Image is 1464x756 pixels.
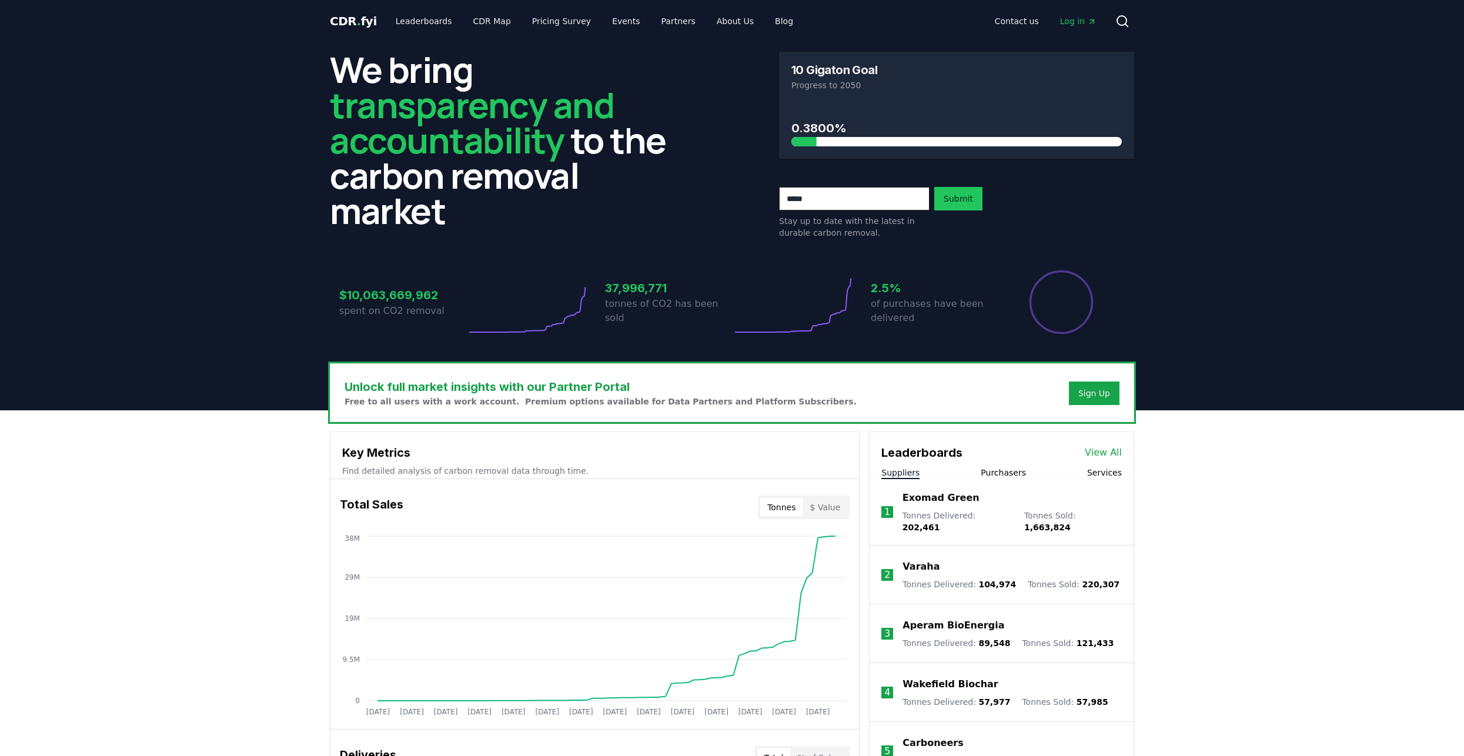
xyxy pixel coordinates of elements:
a: Log in [1051,11,1106,32]
tspan: 9.5M [343,655,360,664]
tspan: [DATE] [637,708,661,716]
a: Pricing Survey [523,11,600,32]
button: Tonnes [760,498,803,517]
tspan: 38M [345,534,360,543]
tspan: [DATE] [671,708,695,716]
tspan: [DATE] [434,708,458,716]
a: CDR Map [464,11,520,32]
button: Suppliers [881,467,920,479]
a: Aperam BioEnergia [903,618,1004,633]
p: Tonnes Delivered : [903,696,1010,708]
a: View All [1085,446,1122,460]
span: 121,433 [1077,638,1114,648]
p: Free to all users with a work account. Premium options available for Data Partners and Platform S... [345,396,857,407]
p: Progress to 2050 [791,79,1122,91]
h3: 2.5% [871,279,998,297]
tspan: [DATE] [772,708,796,716]
tspan: [DATE] [704,708,728,716]
h3: 0.3800% [791,119,1122,137]
a: CDR.fyi [330,13,377,29]
tspan: [DATE] [569,708,593,716]
a: Wakefield Biochar [903,677,998,691]
p: Tonnes Sold : [1024,510,1122,533]
tspan: [DATE] [535,708,559,716]
p: 2 [884,568,890,582]
div: Percentage of sales delivered [1028,269,1094,335]
button: Sign Up [1069,382,1119,405]
p: Tonnes Sold : [1022,696,1108,708]
tspan: 0 [355,697,360,705]
tspan: 19M [345,614,360,623]
a: Sign Up [1078,387,1110,399]
nav: Main [985,11,1106,32]
p: 3 [884,627,890,641]
p: Tonnes Delivered : [903,637,1010,649]
tspan: [DATE] [400,708,424,716]
h3: Leaderboards [881,444,962,461]
span: CDR fyi [330,14,377,28]
span: 57,985 [1077,697,1108,707]
h3: $10,063,669,962 [339,286,466,304]
button: Services [1087,467,1122,479]
a: Blog [766,11,803,32]
tspan: [DATE] [603,708,627,716]
span: 202,461 [903,523,940,532]
button: Purchasers [981,467,1026,479]
span: 1,663,824 [1024,523,1071,532]
p: 4 [884,685,890,700]
h3: Key Metrics [342,444,847,461]
span: transparency and accountability [330,81,614,164]
a: Events [603,11,649,32]
p: Tonnes Delivered : [903,510,1012,533]
p: Tonnes Delivered : [903,578,1016,590]
h2: We bring to the carbon removal market [330,52,685,228]
p: Tonnes Sold : [1022,637,1114,649]
tspan: [DATE] [366,708,390,716]
a: Contact us [985,11,1048,32]
a: Carboneers [903,736,963,750]
a: Varaha [903,560,940,574]
span: 220,307 [1082,580,1119,589]
tspan: [DATE] [806,708,830,716]
tspan: 29M [345,573,360,581]
h3: Total Sales [340,496,403,519]
a: Exomad Green [903,491,980,505]
tspan: [DATE] [502,708,526,716]
span: 104,974 [978,580,1016,589]
nav: Main [386,11,803,32]
p: tonnes of CO2 has been sold [605,297,732,325]
p: of purchases have been delivered [871,297,998,325]
span: . [357,14,361,28]
span: 89,548 [978,638,1010,648]
span: Log in [1060,15,1097,27]
h3: 10 Gigaton Goal [791,64,877,76]
h3: 37,996,771 [605,279,732,297]
p: Find detailed analysis of carbon removal data through time. [342,465,847,477]
p: Stay up to date with the latest in durable carbon removal. [779,215,930,239]
h3: Unlock full market insights with our Partner Portal [345,378,857,396]
button: Submit [934,187,982,210]
span: 57,977 [978,697,1010,707]
a: Leaderboards [386,11,462,32]
tspan: [DATE] [467,708,492,716]
p: 1 [884,505,890,519]
p: Tonnes Sold : [1028,578,1119,590]
button: $ Value [803,498,848,517]
a: Partners [652,11,705,32]
a: About Us [707,11,763,32]
p: spent on CO2 removal [339,304,466,318]
tspan: [DATE] [738,708,763,716]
